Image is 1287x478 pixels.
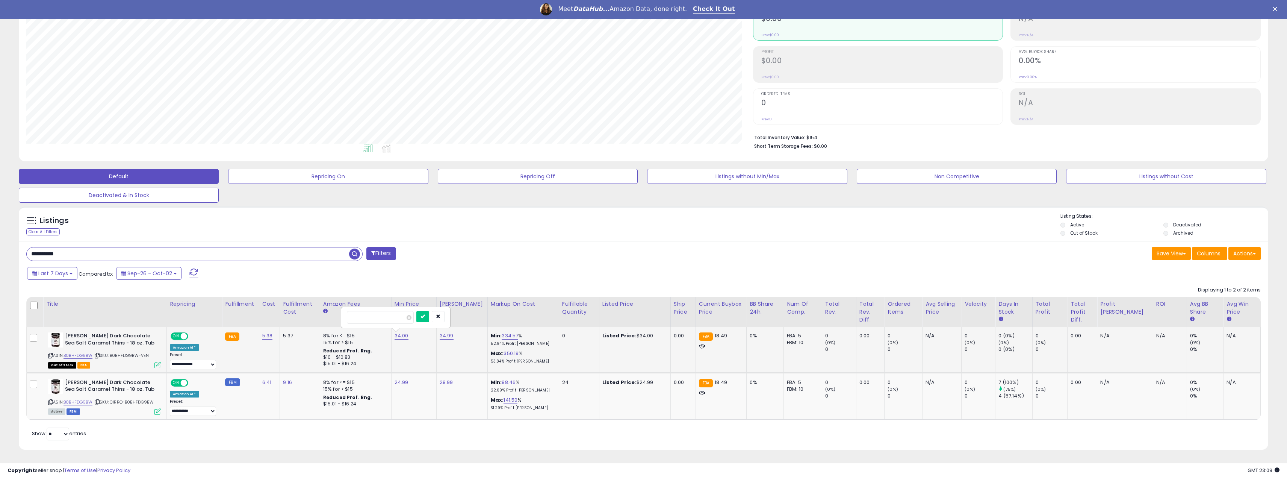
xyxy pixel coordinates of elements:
[283,332,314,339] div: 5.37
[323,347,372,354] b: Reduced Prof. Rng.
[1197,250,1220,257] span: Columns
[491,350,504,357] b: Max:
[48,332,161,367] div: ASIN:
[699,379,713,387] small: FBA
[323,308,328,315] small: Amazon Fees.
[225,332,239,341] small: FBA
[171,333,181,340] span: ON
[761,33,779,37] small: Prev: $0.00
[32,430,86,437] span: Show: entries
[602,332,637,339] b: Listed Price:
[1227,316,1231,323] small: Avg Win Price.
[965,393,995,399] div: 0
[998,393,1032,399] div: 4 (57.14%)
[262,300,277,308] div: Cost
[699,332,713,341] small: FBA
[787,300,819,316] div: Num of Comp.
[1100,300,1149,316] div: Profit [PERSON_NAME]
[965,332,995,339] div: 0
[491,300,556,308] div: Markup on Cost
[127,270,172,277] span: Sep-26 - Oct-02
[562,379,593,386] div: 24
[965,386,975,392] small: (0%)
[438,169,638,184] button: Repricing Off
[323,361,386,367] div: $15.01 - $16.24
[171,379,181,386] span: ON
[825,300,853,316] div: Total Rev.
[395,300,433,308] div: Min Price
[965,379,995,386] div: 0
[1003,386,1016,392] small: (75%)
[323,379,386,386] div: 8% for <= $15
[562,332,593,339] div: 0
[888,332,922,339] div: 0
[1228,247,1261,260] button: Actions
[38,270,68,277] span: Last 7 Days
[693,5,735,14] a: Check It Out
[48,332,63,347] img: 51cks0ifc2L._SL40_.jpg
[558,5,687,13] div: Meet Amazon Data, done right.
[1070,222,1084,228] label: Active
[1019,99,1260,109] h2: N/A
[225,300,256,308] div: Fulfillment
[48,379,161,414] div: ASIN:
[1036,346,1068,353] div: 0
[323,339,386,346] div: 15% for > $15
[859,332,879,339] div: 0.00
[1227,300,1257,316] div: Avg Win Price
[504,350,519,357] a: 350.19
[1156,379,1181,386] div: N/A
[1036,340,1046,346] small: (0%)
[65,332,156,348] b: [PERSON_NAME] Dark Chocolate Sea Salt Caramel Thins - 18 oz. Tub
[502,332,518,340] a: 334.57
[1190,393,1223,399] div: 0%
[674,300,693,316] div: Ship Price
[323,386,386,393] div: 15% for > $15
[715,379,727,386] span: 18.49
[491,405,553,411] p: 31.29% Profit [PERSON_NAME]
[228,169,428,184] button: Repricing On
[998,379,1032,386] div: 7 (100%)
[1071,379,1091,386] div: 0.00
[48,379,63,394] img: 51cks0ifc2L._SL40_.jpg
[323,332,386,339] div: 8% for <= $15
[1066,169,1266,184] button: Listings without Cost
[926,379,956,386] div: N/A
[170,300,219,308] div: Repricing
[1019,56,1260,67] h2: 0.00%
[761,117,772,121] small: Prev: 0
[602,379,637,386] b: Listed Price:
[857,169,1057,184] button: Non Competitive
[19,169,219,184] button: Default
[323,401,386,407] div: $15.01 - $16.24
[491,396,504,404] b: Max:
[170,344,199,351] div: Amazon AI *
[487,297,559,327] th: The percentage added to the cost of goods (COGS) that forms the calculator for Min & Max prices.
[1156,300,1184,308] div: ROI
[48,362,76,369] span: All listings that are currently out of stock and unavailable for purchase on Amazon
[187,333,199,340] span: OFF
[170,352,216,369] div: Preset:
[1156,332,1181,339] div: N/A
[64,467,96,474] a: Terms of Use
[787,339,816,346] div: FBM: 10
[46,300,163,308] div: Title
[97,467,130,474] a: Privacy Policy
[888,386,898,392] small: (0%)
[1019,33,1033,37] small: Prev: N/A
[491,388,553,393] p: 22.69% Profit [PERSON_NAME]
[225,378,240,386] small: FBM
[888,300,919,316] div: Ordered Items
[750,300,780,316] div: BB Share 24h.
[647,169,847,184] button: Listings without Min/Max
[1036,379,1068,386] div: 0
[825,379,856,386] div: 0
[965,346,995,353] div: 0
[998,300,1029,316] div: Days In Stock
[323,300,388,308] div: Amazon Fees
[998,346,1032,353] div: 0 (0%)
[761,14,1003,24] h2: $0.00
[825,332,856,339] div: 0
[1071,332,1091,339] div: 0.00
[998,340,1009,346] small: (0%)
